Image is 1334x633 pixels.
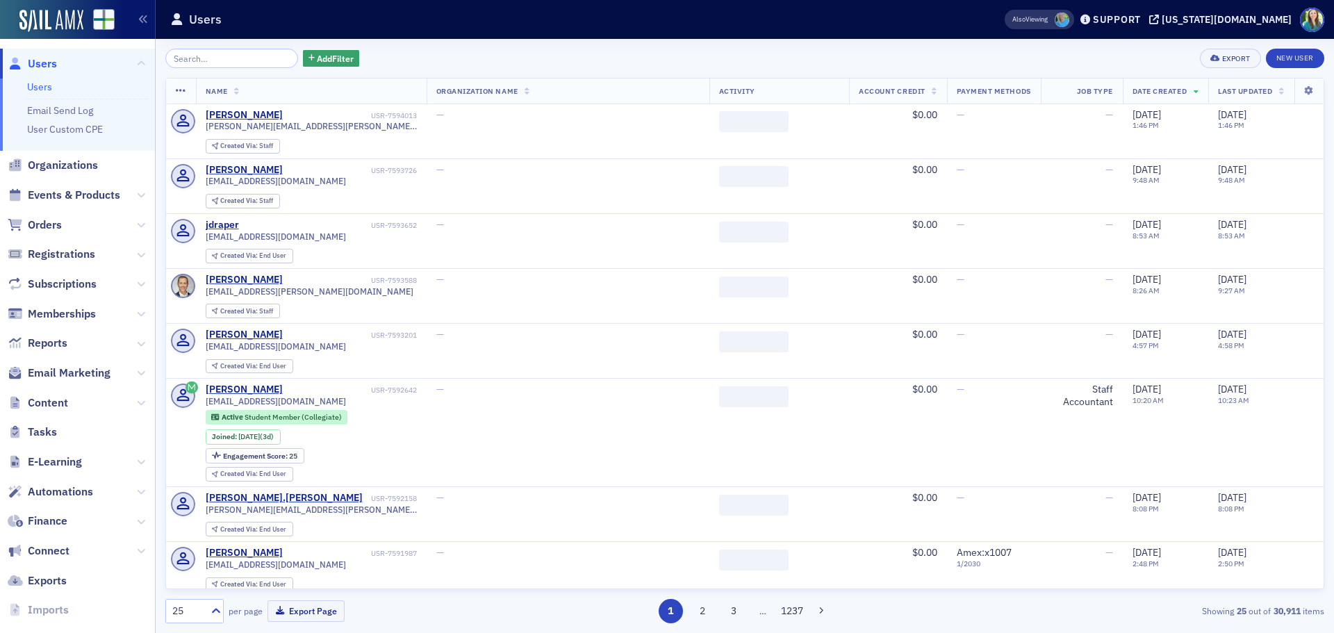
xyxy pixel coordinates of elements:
time: 8:53 AM [1218,231,1245,240]
span: [DATE] [1133,383,1161,395]
span: Viewing [1012,15,1048,24]
span: — [957,273,964,286]
div: Created Via: Staff [206,139,280,154]
span: Amex : x1007 [957,546,1012,559]
div: USR-7592158 [365,494,417,503]
div: 25 [172,604,203,618]
a: Automations [8,484,93,500]
span: Created Via : [220,141,259,150]
span: [EMAIL_ADDRESS][DOMAIN_NAME] [206,396,346,406]
a: Exports [8,573,67,589]
span: Engagement Score : [223,451,289,461]
span: Connect [28,543,69,559]
strong: 30,911 [1271,605,1303,617]
span: 1 / 2030 [957,559,1031,568]
span: ‌ [719,277,789,297]
time: 10:20 AM [1133,395,1164,405]
div: Joined: 2025-08-15 00:00:00 [206,429,281,445]
div: [PERSON_NAME] [206,109,283,122]
span: Active [222,412,245,422]
button: 3 [722,599,746,623]
span: — [436,108,444,121]
a: Subscriptions [8,277,97,292]
span: ‌ [719,386,789,407]
a: Users [27,81,52,93]
button: 1237 [780,599,805,623]
div: Created Via: Staff [206,304,280,318]
span: — [436,273,444,286]
span: Last Updated [1218,86,1272,96]
div: USR-7593726 [285,166,417,175]
span: $0.00 [912,163,937,176]
div: End User [220,470,286,478]
span: [DATE] [1133,328,1161,340]
div: Staff Accountant [1051,384,1113,408]
span: Registrations [28,247,95,262]
span: [DATE] [238,431,260,441]
span: ‌ [719,222,789,242]
img: SailAMX [93,9,115,31]
div: USR-7593588 [285,276,417,285]
div: End User [220,252,286,260]
span: — [1105,108,1113,121]
span: — [957,328,964,340]
div: Also [1012,15,1026,24]
span: [DATE] [1218,218,1246,231]
time: 8:26 AM [1133,286,1160,295]
span: [EMAIL_ADDRESS][PERSON_NAME][DOMAIN_NAME] [206,286,413,297]
span: $0.00 [912,383,937,395]
div: Created Via: End User [206,467,293,482]
input: Search… [165,49,298,68]
span: $0.00 [912,546,937,559]
div: [PERSON_NAME] [206,329,283,341]
time: 4:58 PM [1218,340,1244,350]
div: USR-7591987 [285,549,417,558]
span: Users [28,56,57,72]
span: Student Member (Collegiate) [245,412,342,422]
time: 8:53 AM [1133,231,1160,240]
span: [DATE] [1218,163,1246,176]
span: — [957,108,964,121]
div: USR-7593652 [241,221,417,230]
span: $0.00 [912,491,937,504]
span: Finance [28,513,67,529]
span: [DATE] [1133,218,1161,231]
div: Created Via: End User [206,577,293,592]
span: Account Credit [859,86,925,96]
span: Created Via : [220,469,259,478]
a: [PERSON_NAME] [206,547,283,559]
a: [PERSON_NAME].[PERSON_NAME] [206,492,363,504]
span: Add Filter [317,52,354,65]
button: Export [1200,49,1260,68]
time: 9:48 AM [1218,175,1245,185]
span: ‌ [719,550,789,570]
span: [PERSON_NAME][EMAIL_ADDRESS][PERSON_NAME][DOMAIN_NAME] [206,504,417,515]
span: Kristi Gates [1055,13,1069,27]
a: Orders [8,217,62,233]
div: Active: Active: Student Member (Collegiate) [206,410,348,424]
span: — [957,383,964,395]
div: Staff [220,197,273,205]
div: USR-7593201 [285,331,417,340]
span: Job Type [1077,86,1113,96]
button: AddFilter [303,50,360,67]
span: Profile [1300,8,1324,32]
span: — [1105,163,1113,176]
a: User Custom CPE [27,123,103,135]
a: Imports [8,602,69,618]
label: per page [229,605,263,617]
span: E-Learning [28,454,82,470]
a: New User [1266,49,1324,68]
div: USR-7594013 [285,111,417,120]
img: SailAMX [19,10,83,32]
div: Engagement Score: 25 [206,448,304,463]
span: — [436,491,444,504]
span: Tasks [28,425,57,440]
a: [PERSON_NAME] [206,164,283,176]
button: Export Page [267,600,345,622]
span: [EMAIL_ADDRESS][DOMAIN_NAME] [206,559,346,570]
